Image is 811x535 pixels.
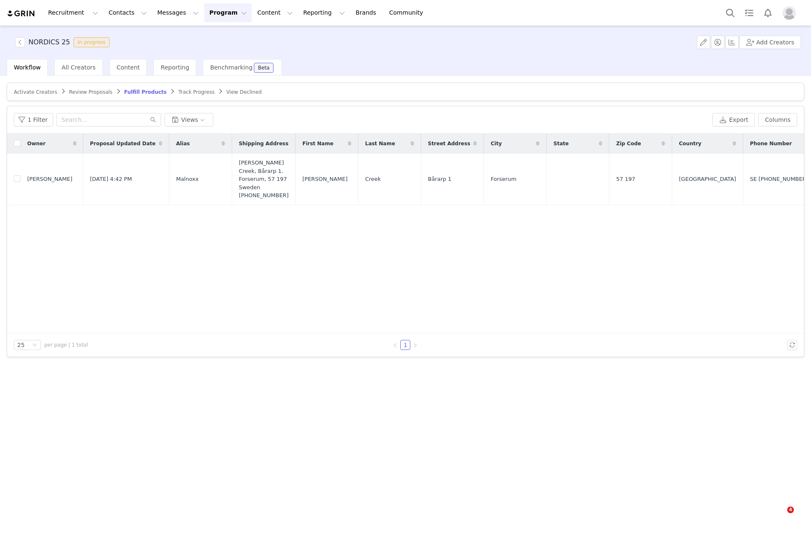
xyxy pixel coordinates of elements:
a: 1 [401,340,410,350]
img: grin logo [7,10,36,18]
div: [PHONE_NUMBER] [239,191,289,200]
span: State [553,140,568,147]
span: [PERSON_NAME] [302,175,348,183]
button: Profile [778,6,804,20]
div: 25 [17,340,25,350]
button: 1 Filter [14,113,53,126]
span: [GEOGRAPHIC_DATA] [679,175,736,183]
button: Recruitment [43,3,103,22]
span: City [491,140,501,147]
span: Phone Number [750,140,792,147]
input: Search... [56,113,161,126]
span: [DATE] 4:42 PM [90,175,132,183]
span: Fulfill Products [124,89,167,95]
button: Export [712,113,755,126]
button: Reporting [298,3,350,22]
span: Creek [365,175,381,183]
button: Messages [152,3,204,22]
span: Alias [176,140,190,147]
span: First Name [302,140,333,147]
h3: NORDICS 25 [28,37,70,47]
iframe: Intercom live chat [770,507,790,527]
i: icon: search [150,117,156,123]
li: 1 [400,340,410,350]
span: Bårarp 1 [428,175,451,183]
span: Forserum [491,175,516,183]
button: Program [204,3,252,22]
a: Community [384,3,432,22]
button: Search [721,3,739,22]
span: Shipping Address [239,140,289,147]
span: Reporting [161,64,189,71]
span: [PERSON_NAME] [27,175,72,183]
button: Content [252,3,298,22]
span: 57 197 [616,175,635,183]
span: Street Address [428,140,470,147]
span: Activate Creators [14,89,57,95]
span: Zip Code [616,140,641,147]
span: In progress [74,37,110,47]
i: icon: right [413,343,418,348]
span: Country [679,140,701,147]
button: Add Creators [739,36,801,49]
button: Views [164,113,213,126]
span: All Creators [61,64,95,71]
span: Last Name [365,140,395,147]
button: Notifications [759,3,777,22]
span: Benchmarking [210,64,252,71]
span: per page | 1 total [44,341,88,349]
a: Tasks [740,3,758,22]
span: Proposal Updated Date [90,140,156,147]
img: placeholder-profile.jpg [783,6,796,20]
button: Contacts [104,3,152,22]
div: [PERSON_NAME] Creek, Bårarp 1. Forserum, 57 197 Sweden [239,159,289,200]
a: Brands [350,3,384,22]
span: Review Proposals [69,89,113,95]
span: Track Progress [178,89,214,95]
li: Previous Page [390,340,400,350]
span: Owner [27,140,46,147]
i: icon: left [393,343,398,348]
button: Columns [758,113,797,126]
span: Content [117,64,140,71]
span: Malnoxx [176,175,199,183]
span: [object Object] [15,37,113,47]
div: Beta [258,65,270,70]
li: Next Page [410,340,420,350]
span: 4 [787,507,794,513]
span: View Declined [226,89,262,95]
i: icon: down [32,342,37,348]
span: Workflow [14,64,41,71]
